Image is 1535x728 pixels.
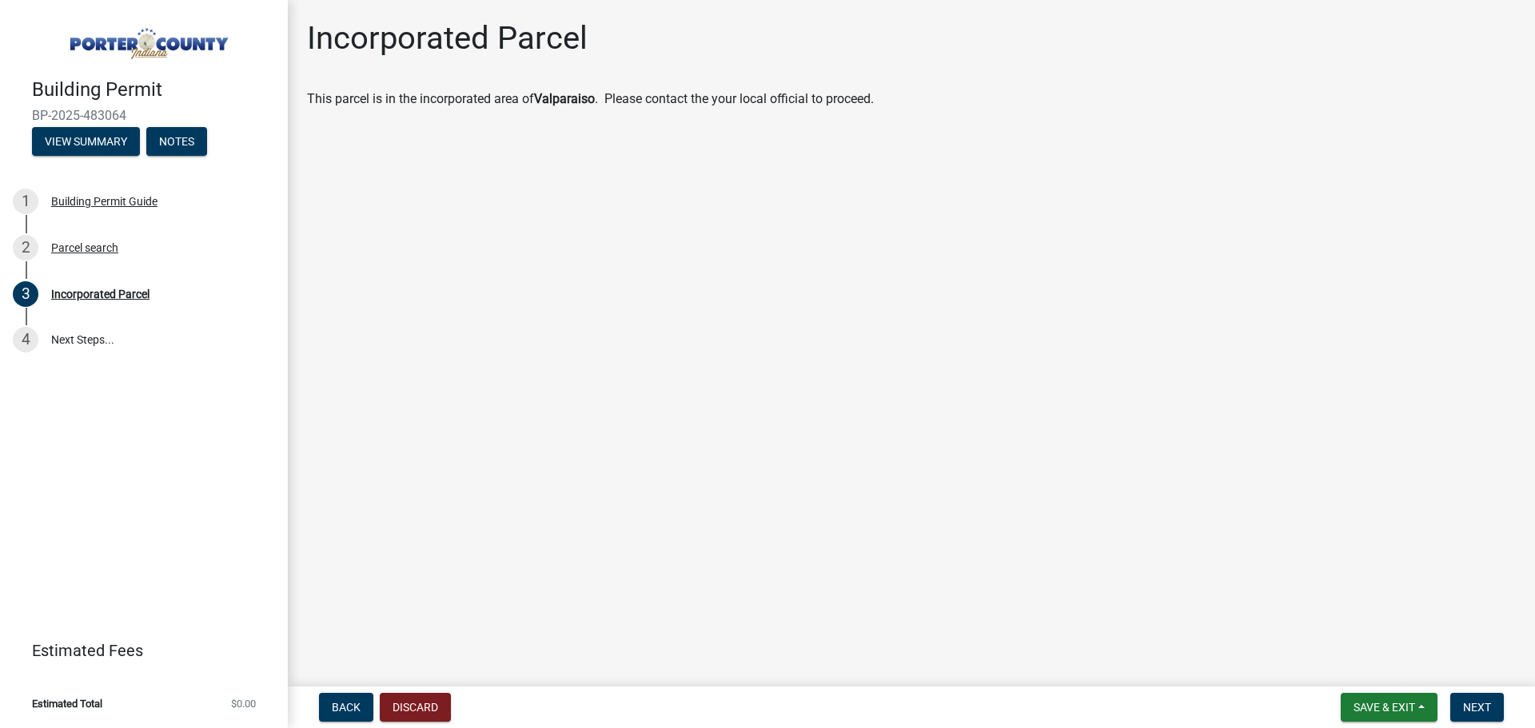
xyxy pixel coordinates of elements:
[534,91,595,106] strong: Valparaiso
[32,108,256,123] span: BP-2025-483064
[146,127,207,156] button: Notes
[13,281,38,307] div: 3
[380,693,451,722] button: Discard
[51,242,118,253] div: Parcel search
[307,90,1516,109] p: This parcel is in the incorporated area of . Please contact the your local official to proceed.
[32,127,140,156] button: View Summary
[13,189,38,214] div: 1
[319,693,373,722] button: Back
[146,136,207,149] wm-modal-confirm: Notes
[51,288,150,300] div: Incorporated Parcel
[1341,693,1437,722] button: Save & Exit
[1354,701,1415,714] span: Save & Exit
[32,17,262,62] img: Porter County, Indiana
[13,235,38,261] div: 2
[13,327,38,352] div: 4
[1450,693,1504,722] button: Next
[32,78,275,101] h4: Building Permit
[32,136,140,149] wm-modal-confirm: Summary
[1463,701,1491,714] span: Next
[332,701,361,714] span: Back
[32,698,102,709] span: Estimated Total
[13,635,262,666] a: Estimated Fees
[51,196,157,207] div: Building Permit Guide
[231,698,256,709] span: $0.00
[307,19,588,58] h1: Incorporated Parcel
